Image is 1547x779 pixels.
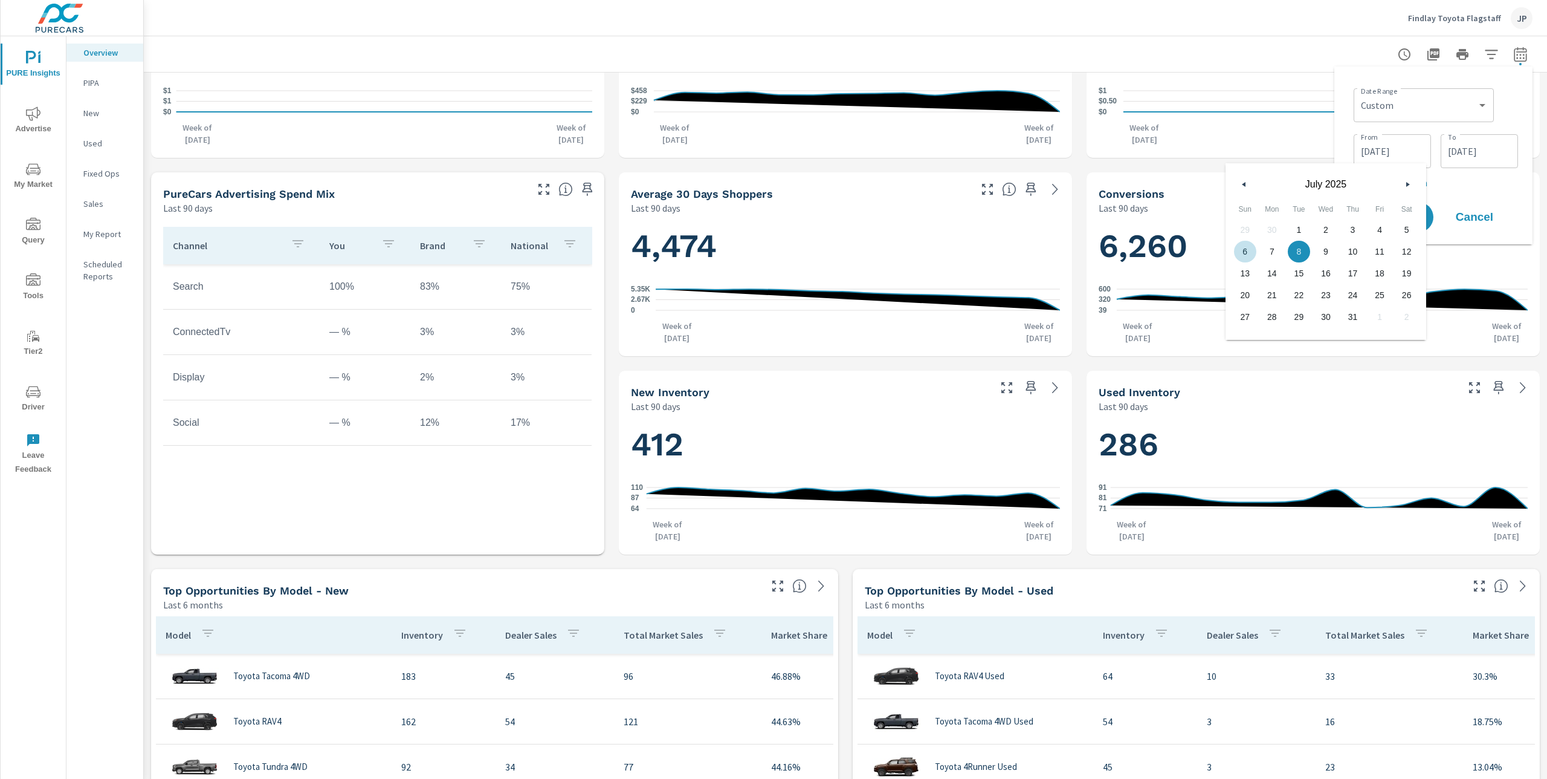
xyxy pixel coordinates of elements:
[867,629,893,641] p: Model
[1375,241,1384,262] span: 11
[1323,219,1328,241] span: 2
[1393,284,1420,306] button: 26
[1325,669,1453,683] p: 33
[1099,285,1111,293] text: 600
[1479,42,1503,67] button: Apply Filters
[166,629,191,641] p: Model
[1366,219,1394,241] button: 4
[1259,306,1286,328] button: 28
[978,180,997,199] button: Make Fullscreen
[1313,241,1340,262] button: 9
[410,317,501,347] td: 3%
[1408,13,1501,24] p: Findlay Toyota Flagstaff
[66,134,143,152] div: Used
[329,240,372,252] p: You
[631,306,635,315] text: 0
[1099,386,1180,399] h5: Used Inventory
[768,576,787,596] button: Make Fullscreen
[420,240,462,252] p: Brand
[1294,262,1304,284] span: 15
[1099,296,1111,304] text: 320
[233,671,310,682] p: Toyota Tacoma 4WD
[935,671,1004,682] p: Toyota RAV4 Used
[501,362,592,393] td: 3%
[1339,241,1366,262] button: 10
[1099,226,1528,267] h1: 6,260
[1123,122,1166,146] p: Week of [DATE]
[401,714,486,729] p: 162
[1267,306,1277,328] span: 28
[647,518,689,543] p: Week of [DATE]
[320,272,410,302] td: 100%
[1240,306,1250,328] span: 27
[1267,284,1277,306] span: 21
[83,258,134,282] p: Scheduled Reports
[410,408,501,438] td: 12%
[1375,262,1384,284] span: 18
[83,198,134,210] p: Sales
[865,584,1053,597] h5: Top Opportunities by Model - Used
[4,51,62,80] span: PURE Insights
[83,47,134,59] p: Overview
[631,108,639,116] text: $0
[501,317,592,347] td: 3%
[233,716,281,727] p: Toyota RAV4
[812,576,831,596] a: See more details in report
[654,122,696,146] p: Week of [DATE]
[1325,714,1453,729] p: 16
[997,378,1016,397] button: Make Fullscreen
[233,761,308,772] p: Toyota Tundra 4WD
[1351,219,1355,241] span: 3
[505,669,604,683] p: 45
[656,320,698,344] p: Week of [DATE]
[163,187,335,200] h5: PureCars Advertising Spend Mix
[1021,378,1041,397] span: Save this to your personalized report
[631,187,773,200] h5: Average 30 Days Shoppers
[1099,306,1107,315] text: 39
[1348,306,1358,328] span: 31
[1339,306,1366,328] button: 31
[1242,241,1247,262] span: 6
[631,386,709,399] h5: New Inventory
[631,483,643,492] text: 110
[163,584,349,597] h5: Top Opportunities by Model - New
[501,272,592,302] td: 75%
[4,329,62,359] span: Tier2
[1450,42,1474,67] button: Print Report
[631,97,647,106] text: $229
[1339,200,1366,219] span: Thu
[1489,378,1508,397] span: Save this to your personalized report
[1285,284,1313,306] button: 22
[1339,262,1366,284] button: 17
[1232,284,1259,306] button: 20
[1313,262,1340,284] button: 16
[1325,629,1404,641] p: Total Market Sales
[505,714,604,729] p: 54
[1473,629,1529,641] p: Market Share
[1377,219,1382,241] span: 4
[1375,284,1384,306] span: 25
[4,385,62,414] span: Driver
[631,226,1060,267] h1: 4,474
[1285,200,1313,219] span: Tue
[320,362,410,393] td: — %
[1485,320,1528,344] p: Week of [DATE]
[872,703,920,740] img: glamour
[631,296,650,304] text: 2.67K
[1045,180,1065,199] a: See more details in report
[1099,504,1107,513] text: 71
[1285,262,1313,284] button: 15
[1465,378,1484,397] button: Make Fullscreen
[771,669,876,683] p: 46.88%
[534,180,554,199] button: Make Fullscreen
[1232,306,1259,328] button: 27
[1285,219,1313,241] button: 1
[1513,576,1532,596] a: See more details in report
[320,408,410,438] td: — %
[1313,284,1340,306] button: 23
[83,228,134,240] p: My Report
[1321,306,1331,328] span: 30
[1267,262,1277,284] span: 14
[1450,212,1499,223] span: Cancel
[163,201,213,215] p: Last 90 days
